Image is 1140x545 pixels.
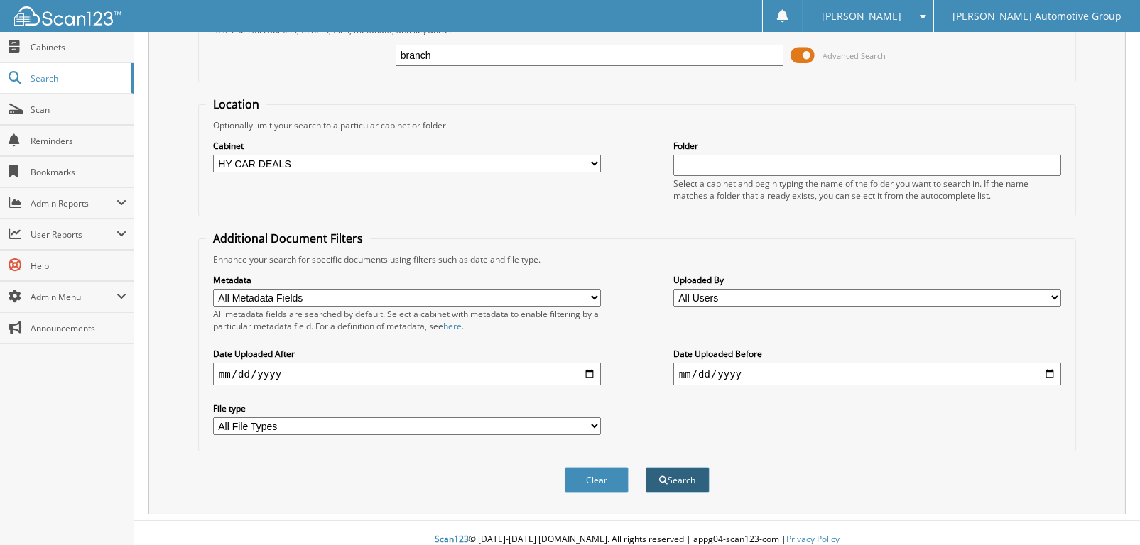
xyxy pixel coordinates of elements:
span: [PERSON_NAME] [822,12,901,21]
label: Uploaded By [673,274,1061,286]
label: File type [213,402,601,414]
label: Cabinet [213,140,601,152]
span: Admin Menu [31,291,116,303]
input: start [213,363,601,385]
div: Select a cabinet and begin typing the name of the folder you want to search in. If the name match... [673,177,1061,202]
span: [PERSON_NAME] Automotive Group [952,12,1122,21]
div: Optionally limit your search to a particular cabinet or folder [206,119,1068,131]
button: Search [646,467,710,493]
span: Search [31,72,124,84]
label: Date Uploaded Before [673,348,1061,360]
span: Scan123 [435,533,469,545]
iframe: Chat Widget [1069,477,1140,545]
legend: Additional Document Filters [206,231,370,246]
span: User Reports [31,229,116,241]
legend: Location [206,97,266,112]
img: scan123-logo-white.svg [14,6,121,26]
span: Scan [31,104,126,116]
button: Clear [565,467,629,493]
input: end [673,363,1061,385]
span: Cabinets [31,41,126,53]
a: Privacy Policy [786,533,840,545]
span: Advanced Search [823,50,886,61]
span: Help [31,260,126,272]
div: All metadata fields are searched by default. Select a cabinet with metadata to enable filtering b... [213,308,601,332]
label: Folder [673,140,1061,152]
a: here [443,320,462,332]
span: Announcements [31,322,126,334]
span: Bookmarks [31,166,126,178]
div: Enhance your search for specific documents using filters such as date and file type. [206,253,1068,265]
span: Reminders [31,135,126,147]
label: Date Uploaded After [213,348,601,360]
label: Metadata [213,274,601,286]
span: Admin Reports [31,197,116,209]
